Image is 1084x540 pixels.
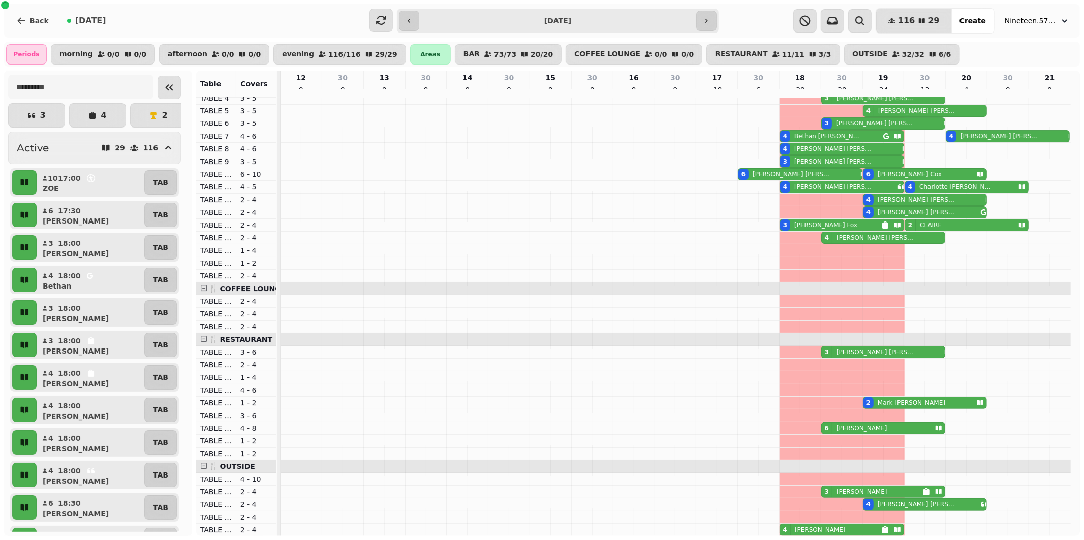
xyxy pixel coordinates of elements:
[39,333,142,357] button: 318:00[PERSON_NAME]
[240,525,272,535] p: 2 - 4
[40,111,45,119] p: 3
[39,268,142,292] button: 418:00Bethan
[825,488,829,496] div: 3
[153,210,168,220] p: TAB
[1046,85,1054,95] p: 0
[153,437,168,448] p: TAB
[200,93,232,103] p: TABLE 4
[144,398,177,422] button: TAB
[48,498,54,509] p: 6
[209,462,255,470] span: 🍴 OUTSIDE
[115,144,125,151] p: 29
[200,296,232,306] p: TABLE 20
[380,85,388,95] p: 0
[240,156,272,167] p: 3 - 5
[410,44,451,65] div: Areas
[48,271,54,281] p: 4
[795,73,805,83] p: 18
[58,173,81,183] p: 17:00
[8,9,57,33] button: Back
[69,103,126,128] button: 4
[939,51,951,58] p: 6 / 6
[43,411,109,421] p: [PERSON_NAME]
[200,182,232,192] p: TABLE 12
[240,372,272,383] p: 1 - 4
[1004,85,1012,95] p: 0
[866,196,871,204] div: 4
[240,271,272,281] p: 2 - 4
[878,196,956,204] p: [PERSON_NAME] [PERSON_NAME]
[794,183,873,191] p: [PERSON_NAME] [PERSON_NAME]
[200,118,232,129] p: TABLE 6
[240,233,272,243] p: 2 - 4
[380,73,389,83] p: 13
[282,50,314,58] p: evening
[866,500,871,509] div: 4
[240,195,272,205] p: 2 - 4
[144,495,177,520] button: TAB
[200,436,232,446] p: TABLE 30
[706,44,840,65] button: RESTAURANT11/113/3
[825,234,829,242] div: 4
[200,423,232,433] p: TABLE 29
[144,203,177,227] button: TAB
[101,111,106,119] p: 4
[671,85,679,95] p: 0
[144,235,177,260] button: TAB
[43,248,109,259] p: [PERSON_NAME]
[655,51,667,58] p: 0 / 0
[48,238,54,248] p: 3
[58,401,81,411] p: 18:00
[825,424,829,432] div: 6
[43,313,109,324] p: [PERSON_NAME]
[144,463,177,487] button: TAB
[819,51,831,58] p: 3 / 3
[783,526,787,534] div: 4
[200,169,232,179] p: TABLE 10
[297,85,305,95] p: 0
[134,51,147,58] p: 0 / 0
[200,487,232,497] p: TABLE 38
[200,195,232,205] p: TABLE 14
[630,85,638,95] p: 0
[866,208,871,216] div: 4
[920,73,930,83] p: 30
[8,132,181,164] button: Active29116
[794,157,873,166] p: [PERSON_NAME] [PERSON_NAME]
[240,436,272,446] p: 1 - 2
[753,170,831,178] p: [PERSON_NAME] [PERSON_NAME]
[755,85,763,95] p: 6
[200,245,232,256] p: TABLE 18
[6,44,47,65] div: Periods
[249,51,261,58] p: 0 / 0
[200,499,232,510] p: TABLE 39
[200,156,232,167] p: TABLE 9
[144,268,177,292] button: TAB
[39,398,142,422] button: 418:00[PERSON_NAME]
[200,233,232,243] p: TABLE 17
[200,385,232,395] p: TABLE 26
[866,399,871,407] div: 2
[422,85,430,95] p: 0
[240,360,272,370] p: 2 - 4
[200,309,232,319] p: TABLE 21
[494,51,516,58] p: 73 / 73
[43,346,109,356] p: [PERSON_NAME]
[240,296,272,306] p: 2 - 4
[59,50,93,58] p: morning
[240,106,272,116] p: 3 - 5
[144,300,177,325] button: TAB
[878,73,888,83] p: 19
[200,258,232,268] p: TABLE 19
[200,347,232,357] p: TABLE 23
[143,144,158,151] p: 116
[39,430,142,455] button: 418:00[PERSON_NAME]
[144,170,177,195] button: TAB
[200,80,222,88] span: Table
[39,300,142,325] button: 318:00[PERSON_NAME]
[153,470,168,480] p: TAB
[240,207,272,217] p: 2 - 4
[879,85,887,95] p: 24
[58,303,81,313] p: 18:00
[878,208,956,216] p: [PERSON_NAME] [PERSON_NAME]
